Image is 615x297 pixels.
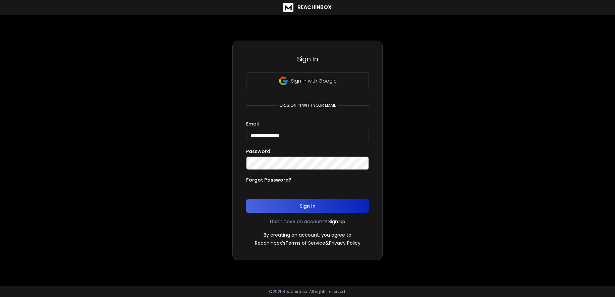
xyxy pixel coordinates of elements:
img: logo [283,3,293,12]
p: ReachInbox's & [255,240,360,246]
p: Forgot Password? [246,177,291,183]
a: Privacy Policy [329,240,360,246]
h1: ReachInbox [297,3,332,11]
p: © 2025 Reachinbox. All rights reserved. [269,289,346,294]
button: Sign In [246,199,369,213]
p: Don't have an account? [270,218,327,225]
p: or, sign in with your email [277,103,338,108]
label: Email [246,121,259,126]
p: By creating an account, you agree to [264,232,351,238]
a: Sign Up [328,218,345,225]
label: Password [246,149,270,154]
p: Sign in with Google [291,78,337,84]
a: ReachInbox [283,3,332,12]
h3: Sign In [246,54,369,64]
button: Sign in with Google [246,72,369,89]
a: Terms of Service [285,240,325,246]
